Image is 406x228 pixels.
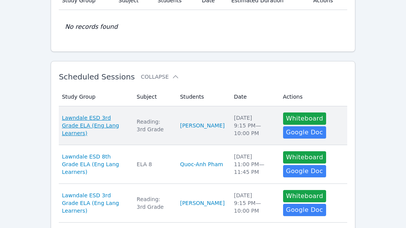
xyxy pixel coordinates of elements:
[180,122,225,129] a: [PERSON_NAME]
[229,88,278,106] th: Date
[283,126,326,139] a: Google Doc
[137,195,171,211] div: Reading: 3rd Grade
[283,151,326,164] button: Whiteboard
[141,73,179,81] button: Collapse
[283,112,326,125] button: Whiteboard
[180,160,223,168] a: Quoc-Anh Pham
[59,184,347,223] tr: Lawndale ESD 3rd Grade ELA (Eng Lang Learners)Reading: 3rd Grade[PERSON_NAME][DATE]9:15 PM—10:00 ...
[283,204,326,216] a: Google Doc
[278,88,347,106] th: Actions
[137,160,171,168] div: ELA 8
[234,192,274,215] div: [DATE] 9:15 PM — 10:00 PM
[59,106,347,145] tr: Lawndale ESD 3rd Grade ELA (Eng Lang Learners)Reading: 3rd Grade[PERSON_NAME][DATE]9:15 PM—10:00 ...
[59,88,132,106] th: Study Group
[132,88,176,106] th: Subject
[234,114,274,137] div: [DATE] 9:15 PM — 10:00 PM
[59,145,347,184] tr: Lawndale ESD 8th Grade ELA (Eng Lang Learners)ELA 8Quoc-Anh Pham[DATE]11:00 PM—11:45 PMWhiteboard...
[283,190,326,202] button: Whiteboard
[62,153,128,176] a: Lawndale ESD 8th Grade ELA (Eng Lang Learners)
[62,192,128,215] a: Lawndale ESD 3rd Grade ELA (Eng Lang Learners)
[62,114,128,137] a: Lawndale ESD 3rd Grade ELA (Eng Lang Learners)
[234,153,274,176] div: [DATE] 11:00 PM — 11:45 PM
[137,118,171,133] div: Reading: 3rd Grade
[176,88,229,106] th: Students
[59,72,135,81] span: Scheduled Sessions
[59,10,347,44] td: No records found
[180,199,225,207] a: [PERSON_NAME]
[283,165,326,177] a: Google Doc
